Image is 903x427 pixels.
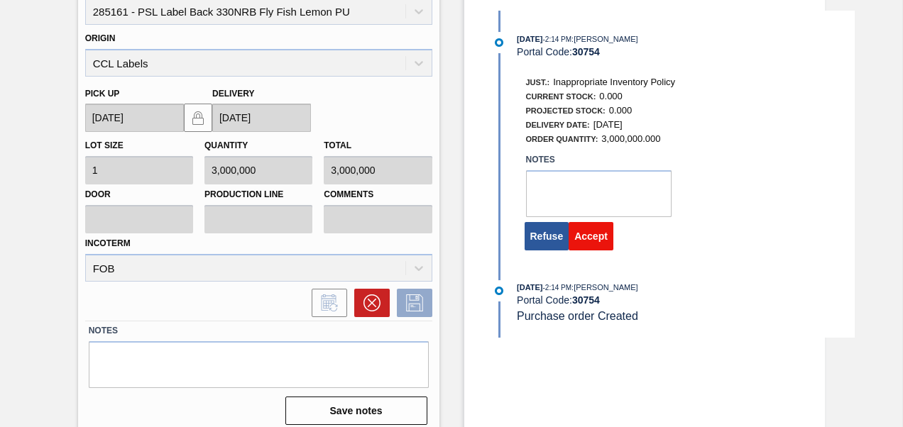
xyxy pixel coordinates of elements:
[204,140,248,150] label: Quantity
[593,119,623,130] span: [DATE]
[212,104,311,132] input: mm/dd/yyyy
[85,104,184,132] input: mm/dd/yyyy
[324,140,351,150] label: Total
[184,104,212,132] button: locked
[525,222,569,250] button: Refuse
[324,184,432,205] label: Comments
[517,46,854,57] div: Portal Code:
[517,294,854,306] div: Portal Code:
[347,289,390,317] div: Cancel Order
[517,35,542,43] span: [DATE]
[495,287,503,295] img: atual
[89,321,429,341] label: Notes
[285,396,427,425] button: Save notes
[517,310,638,322] span: Purchase order Created
[526,150,672,170] label: Notes
[85,184,193,205] label: Door
[305,289,347,317] div: Inform order change
[85,140,124,150] label: Lot size
[571,283,638,292] span: : [PERSON_NAME]
[526,78,550,87] span: Just.:
[85,89,120,99] label: Pick up
[572,294,600,306] strong: 30754
[526,121,590,129] span: Delivery Date:
[390,289,432,317] div: Save Order
[495,38,503,47] img: atual
[601,133,660,144] span: 3,000,000.000
[204,184,312,205] label: Production Line
[517,283,542,292] span: [DATE]
[526,92,596,101] span: Current Stock:
[190,109,207,126] img: locked
[571,35,638,43] span: : [PERSON_NAME]
[572,46,600,57] strong: 30754
[526,106,606,115] span: Projected Stock:
[85,33,116,43] label: Origin
[543,284,572,292] span: - 2:14 PM
[526,135,598,143] span: Order Quantity:
[609,105,633,116] span: 0.000
[599,91,623,101] span: 0.000
[212,89,255,99] label: Delivery
[569,222,613,250] button: Accept
[85,238,131,248] label: Incoterm
[553,77,675,87] span: Inappropriate Inventory Policy
[543,35,572,43] span: - 2:14 PM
